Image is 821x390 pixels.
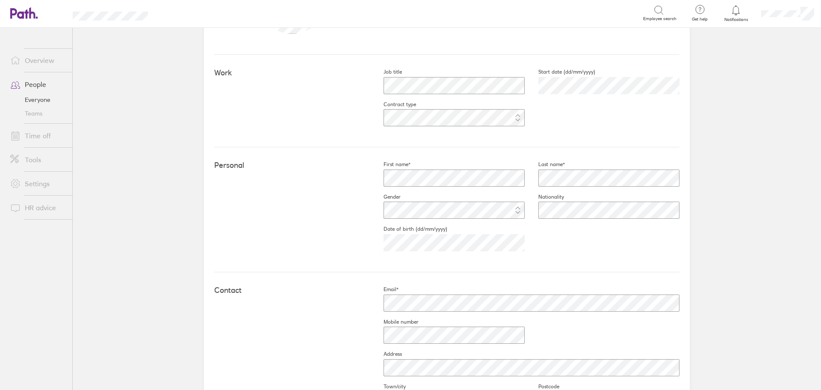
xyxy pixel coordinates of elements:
label: First name* [370,161,410,168]
label: Town/city [370,383,406,390]
label: Date of birth (dd/mm/yyyy) [370,226,447,232]
label: Email* [370,286,399,293]
a: Teams [3,107,72,120]
a: Settings [3,175,72,192]
a: People [3,76,72,93]
a: Time off [3,127,72,144]
label: Contract type [370,101,416,108]
span: Notifications [722,17,750,22]
h4: Personal [214,161,370,170]
span: Employee search [643,16,676,21]
a: HR advice [3,199,72,216]
label: Gender [370,194,401,200]
h4: Contact [214,286,370,295]
a: Tools [3,151,72,168]
label: Address [370,351,402,357]
a: Notifications [722,4,750,22]
label: Last name* [525,161,565,168]
a: Everyone [3,93,72,107]
label: Nationality [525,194,564,200]
label: Job title [370,68,402,75]
span: Get help [686,17,714,22]
div: Search [171,9,193,17]
h4: Work [214,68,370,77]
a: Overview [3,52,72,69]
label: Mobile number [370,319,419,325]
label: Start date (dd/mm/yyyy) [525,68,595,75]
label: Postcode [525,383,559,390]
